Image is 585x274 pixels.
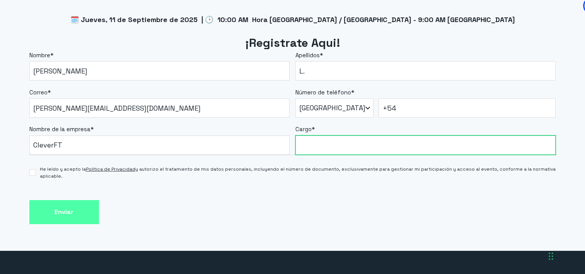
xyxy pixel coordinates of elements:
span: He leído y acepto la y autorizo el tratamiento de mis datos personales, incluyendo el número de d... [40,166,556,180]
span: Número de teléfono [295,89,351,96]
span: 🗓️ Jueves, 11 de Septiembre de 2025 | 🕒 10:00 AM Hora [GEOGRAPHIC_DATA] / [GEOGRAPHIC_DATA] - 9:0... [70,15,515,24]
input: Enviar [29,200,99,224]
span: Correo [29,89,48,96]
div: Widget de chat [446,175,585,274]
span: Apellidos [295,51,320,59]
span: Nombre de la empresa [29,125,90,133]
span: Nombre [29,51,50,59]
a: Política de Privacidad [86,166,135,172]
input: He leído y acepto laPolítica de Privacidady autorizo el tratamiento de mis datos personales, incl... [29,169,36,176]
iframe: Chat Widget [446,175,585,274]
span: Cargo [295,125,312,133]
div: Arrastrar [549,245,553,268]
h2: ¡Registrate Aqui! [29,35,556,51]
